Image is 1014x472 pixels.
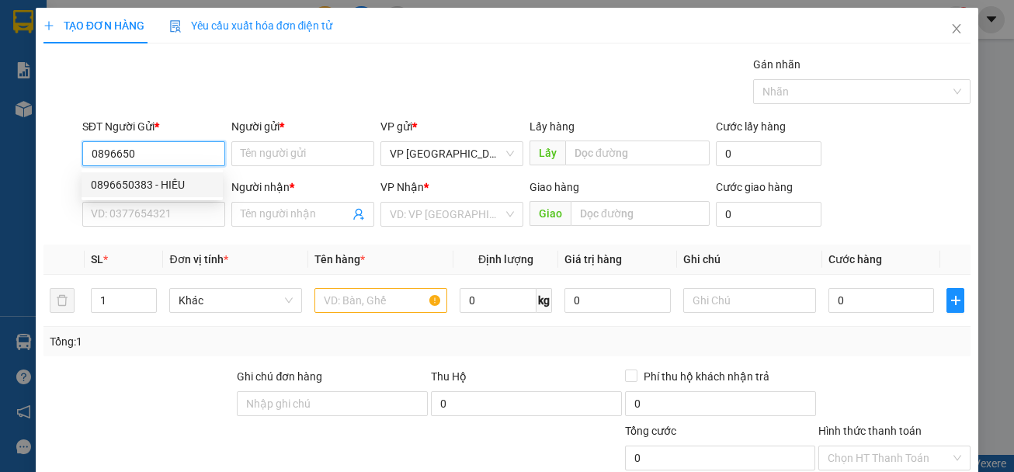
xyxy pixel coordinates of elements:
span: Định lượng [478,253,533,265]
span: Tên hàng [314,253,365,265]
span: Đơn vị tính [169,253,227,265]
span: Khác [179,289,293,312]
span: close [950,23,963,35]
div: SĐT Người Gửi [82,118,225,135]
span: VP Nhận [380,181,424,193]
input: Ghi chú đơn hàng [237,391,428,416]
div: Người gửi [231,118,374,135]
span: Lấy hàng [530,120,575,133]
span: user-add [352,208,365,220]
div: 0896650383 - HIẾU [91,176,214,193]
span: Phí thu hộ khách nhận trả [637,368,776,385]
button: Close [935,8,978,51]
th: Ghi chú [677,245,822,275]
li: VP BX [GEOGRAPHIC_DATA] [107,84,207,135]
input: 0 [564,288,671,313]
span: SL [91,253,103,265]
li: VP VP [GEOGRAPHIC_DATA] xe Limousine [8,84,107,135]
span: Giao [530,201,571,226]
span: Giá trị hàng [564,253,622,265]
label: Cước lấy hàng [716,120,786,133]
span: Cước hàng [828,253,882,265]
span: Lấy [530,141,565,165]
input: Dọc đường [571,201,710,226]
span: Thu Hộ [431,370,467,383]
label: Gán nhãn [753,58,800,71]
label: Hình thức thanh toán [818,425,922,437]
div: VP gửi [380,118,523,135]
input: VD: Bàn, Ghế [314,288,447,313]
input: Cước giao hàng [716,202,821,227]
input: Cước lấy hàng [716,141,821,166]
div: Người nhận [231,179,374,196]
span: Tổng cước [625,425,676,437]
span: plus [43,20,54,31]
span: Yêu cầu xuất hóa đơn điện tử [169,19,333,32]
span: kg [537,288,552,313]
span: VP Nha Trang xe Limousine [390,142,514,165]
span: Giao hàng [530,181,579,193]
div: 0896650383 - HIẾU [82,172,223,197]
label: Ghi chú đơn hàng [237,370,322,383]
input: Ghi Chú [683,288,816,313]
button: delete [50,288,75,313]
img: icon [169,20,182,33]
span: plus [947,294,964,307]
span: TẠO ĐƠN HÀNG [43,19,144,32]
li: Cúc Tùng Limousine [8,8,225,66]
button: plus [946,288,964,313]
label: Cước giao hàng [716,181,793,193]
input: Dọc đường [565,141,710,165]
div: Tổng: 1 [50,333,393,350]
